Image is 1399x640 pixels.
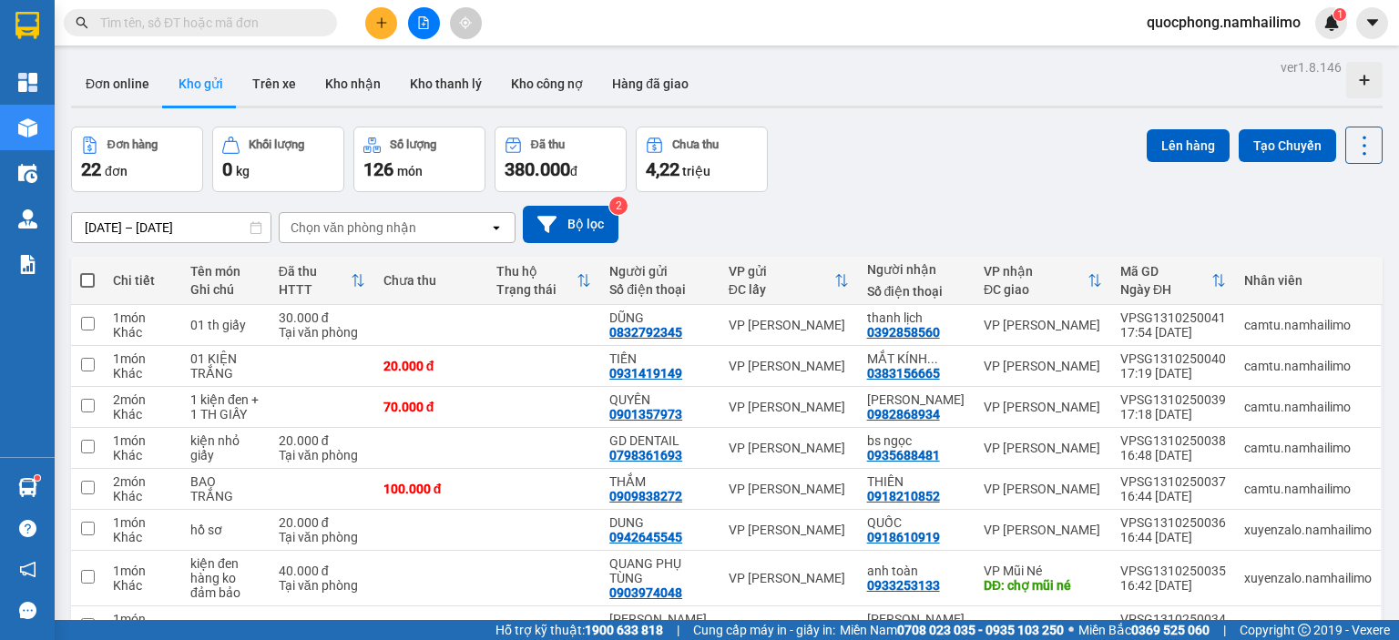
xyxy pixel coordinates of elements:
[1244,359,1372,373] div: camtu.namhailimo
[18,255,37,274] img: solution-icon
[1131,623,1210,637] strong: 0369 525 060
[397,164,423,178] span: món
[505,158,570,180] span: 380.000
[867,578,940,593] div: 0933253133
[609,433,710,448] div: GD DENTAIL
[18,118,37,137] img: warehouse-icon
[81,158,101,180] span: 22
[729,482,849,496] div: VP [PERSON_NAME]
[609,325,682,340] div: 0832792345
[867,515,965,530] div: QUỐC
[375,16,388,29] span: plus
[279,264,351,279] div: Đã thu
[609,310,710,325] div: DŨNG
[496,62,597,106] button: Kho công nợ
[279,448,365,462] div: Tại văn phòng
[190,318,260,332] div: 01 th giấy
[1120,564,1226,578] div: VPSG1310250035
[71,62,164,106] button: Đơn online
[1244,400,1372,414] div: camtu.namhailimo
[19,602,36,619] span: message
[1323,15,1340,31] img: icon-new-feature
[408,7,440,39] button: file-add
[1281,57,1342,77] div: ver 1.8.146
[867,448,940,462] div: 0935688481
[190,619,260,634] div: 1 kiện
[495,620,663,640] span: Hỗ trợ kỹ thuật:
[636,127,768,192] button: Chưa thu4,22 triệu
[495,127,627,192] button: Đã thu380.000đ
[279,530,365,544] div: Tại văn phòng
[1120,530,1226,544] div: 16:44 [DATE]
[1120,515,1226,530] div: VPSG1310250036
[729,282,834,297] div: ĐC lấy
[609,474,710,489] div: THẮM
[212,127,344,192] button: Khối lượng0kg
[840,620,1064,640] span: Miền Nam
[1364,15,1381,31] span: caret-down
[609,407,682,422] div: 0901357973
[1223,620,1226,640] span: |
[609,264,710,279] div: Người gửi
[984,564,1102,578] div: VP Mũi Né
[1120,264,1211,279] div: Mã GD
[113,433,172,448] div: 1 món
[19,520,36,537] span: question-circle
[729,400,849,414] div: VP [PERSON_NAME]
[279,578,365,593] div: Tại văn phòng
[100,13,315,33] input: Tìm tên, số ĐT hoặc mã đơn
[113,310,172,325] div: 1 món
[729,441,849,455] div: VP [PERSON_NAME]
[693,620,835,640] span: Cung cấp máy in - giấy in:
[113,366,172,381] div: Khác
[609,392,710,407] div: QUYÊN
[597,62,703,106] button: Hàng đã giao
[867,530,940,544] div: 0918610919
[1120,612,1226,626] div: VPSG1310250034
[19,561,36,578] span: notification
[390,138,436,151] div: Số lượng
[113,448,172,462] div: Khác
[1244,318,1372,332] div: camtu.namhailimo
[1120,310,1226,325] div: VPSG1310250041
[113,530,172,544] div: Khác
[113,612,172,626] div: 1 món
[729,571,849,585] div: VP [PERSON_NAME]
[363,158,393,180] span: 126
[729,264,834,279] div: VP gửi
[682,164,710,178] span: triệu
[1120,366,1226,381] div: 17:19 [DATE]
[867,310,965,325] div: thanh lịch
[867,262,965,277] div: Người nhận
[190,264,260,279] div: Tên món
[279,515,365,530] div: 20.000 đ
[1244,619,1372,634] div: xuyenzalo.namhailimo
[867,366,940,381] div: 0383156665
[1356,7,1388,39] button: caret-down
[1120,282,1211,297] div: Ngày ĐH
[867,284,965,299] div: Số điện thoại
[729,318,849,332] div: VP [PERSON_NAME]
[867,351,965,366] div: MẮT KÍNH HMK
[672,138,719,151] div: Chưa thu
[984,264,1088,279] div: VP nhận
[113,564,172,578] div: 1 món
[609,530,682,544] div: 0942645545
[729,619,849,634] div: VP [PERSON_NAME]
[383,482,478,496] div: 100.000 đ
[1244,441,1372,455] div: camtu.namhailimo
[105,164,128,178] span: đơn
[35,475,40,481] sup: 1
[1346,62,1383,98] div: Tạo kho hàng mới
[1298,624,1311,636] span: copyright
[190,523,260,537] div: hồ sơ
[1120,407,1226,422] div: 17:18 [DATE]
[15,12,39,39] img: logo-vxr
[487,257,600,305] th: Toggle SortBy
[1120,489,1226,503] div: 16:44 [DATE]
[867,474,965,489] div: THIÊN
[238,62,311,106] button: Trên xe
[18,478,37,497] img: warehouse-icon
[1244,482,1372,496] div: camtu.namhailimo
[609,282,710,297] div: Số điện thoại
